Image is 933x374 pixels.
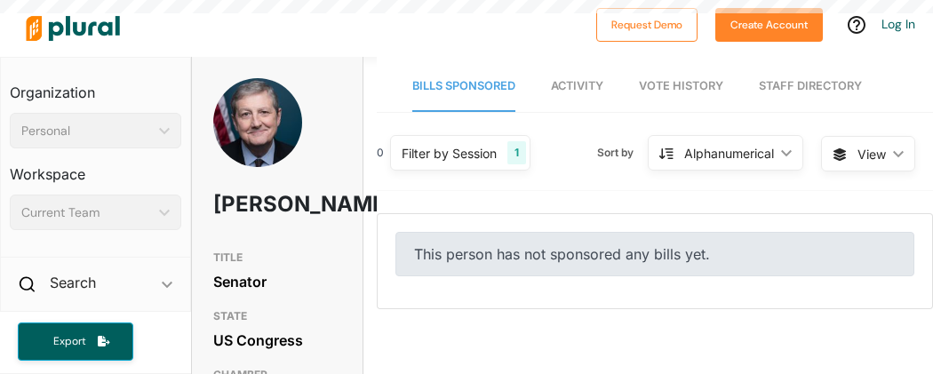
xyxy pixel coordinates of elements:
h3: TITLE [213,247,341,268]
div: Filter by Session [402,144,497,163]
span: Bills Sponsored [412,79,515,92]
div: 0 [377,145,384,161]
div: Alphanumerical [684,144,774,163]
div: Personal [21,122,152,140]
div: Current Team [21,203,152,222]
span: Export [41,334,98,349]
span: Sort by [597,145,648,161]
h2: Search [50,273,96,292]
h1: [PERSON_NAME] [213,178,290,231]
div: 1 [507,141,526,164]
div: Senator [213,268,341,295]
img: Headshot of John Neely Kennedy [213,78,302,187]
h3: Workspace [10,148,181,187]
span: View [857,145,886,163]
a: Create Account [715,14,823,33]
span: Vote History [639,79,723,92]
button: Create Account [715,8,823,42]
button: Export [18,322,133,361]
a: Log In [881,16,915,32]
a: Activity [551,61,603,112]
button: Request Demo [596,8,698,42]
span: Activity [551,79,603,92]
a: Vote History [639,61,723,112]
h3: STATE [213,306,341,327]
h3: Organization [10,67,181,106]
div: US Congress [213,327,341,354]
a: Bills Sponsored [412,61,515,112]
a: Staff Directory [759,61,862,112]
a: Request Demo [596,14,698,33]
div: This person has not sponsored any bills yet. [395,232,914,276]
